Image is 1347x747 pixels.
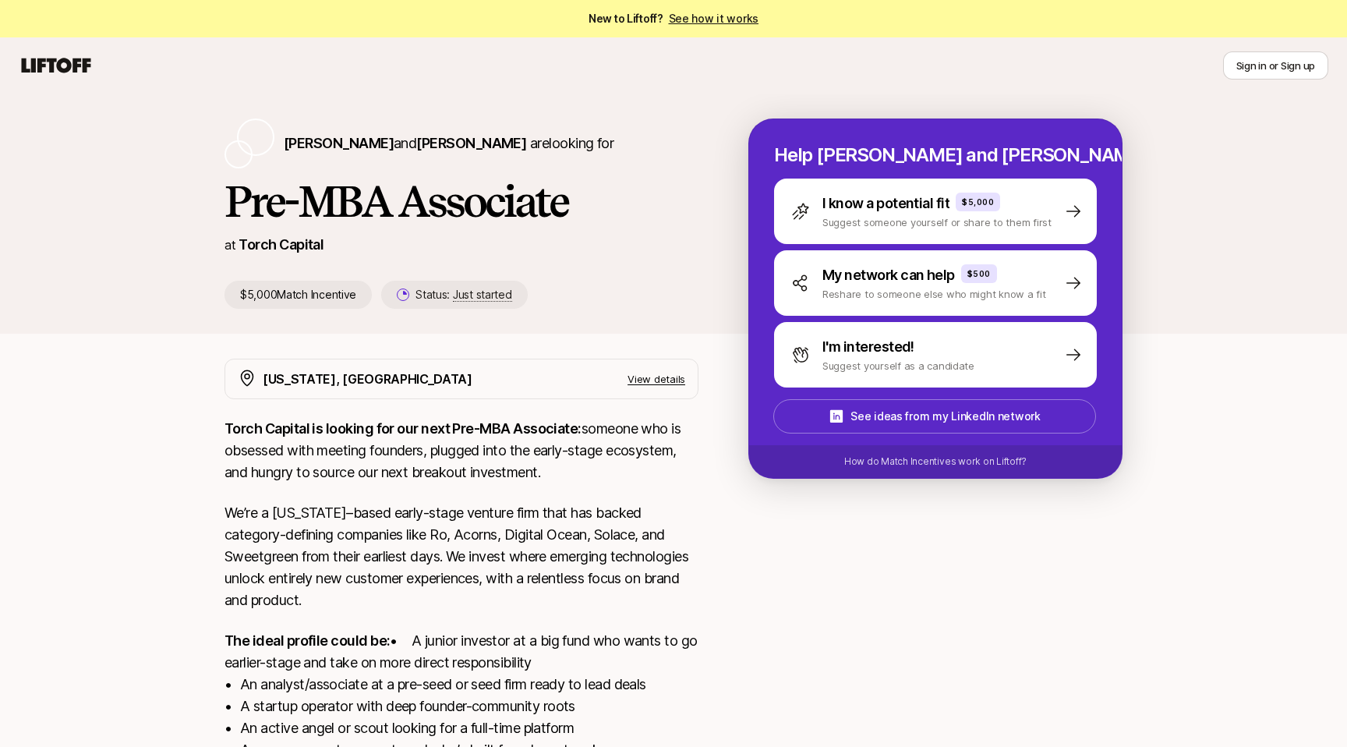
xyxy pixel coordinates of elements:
[224,418,698,483] p: someone who is obsessed with meeting founders, plugged into the early-stage ecosystem, and hungry...
[822,336,914,358] p: I'm interested!
[822,193,949,214] p: I know a potential fit
[224,502,698,611] p: We’re a [US_STATE]–based early-stage venture firm that has backed category-defining companies lik...
[239,236,323,253] a: Torch Capital
[822,358,974,373] p: Suggest yourself as a candidate
[224,281,372,309] p: $5,000 Match Incentive
[1223,51,1328,80] button: Sign in or Sign up
[628,371,685,387] p: View details
[284,135,394,151] span: [PERSON_NAME]
[589,9,758,28] span: New to Liftoff?
[224,632,390,649] strong: The ideal profile could be:
[224,235,235,255] p: at
[415,285,511,304] p: Status:
[822,264,955,286] p: My network can help
[967,267,991,280] p: $500
[844,455,1027,469] p: How do Match Incentives work on Liftoff?
[224,178,698,225] h1: Pre-MBA Associate
[669,12,759,25] a: See how it works
[962,196,994,208] p: $5,000
[773,399,1096,434] button: See ideas from my LinkedIn network
[394,135,526,151] span: and
[822,214,1052,230] p: Suggest someone yourself or share to them first
[224,420,582,437] strong: Torch Capital is looking for our next Pre-MBA Associate:
[263,369,472,389] p: [US_STATE], [GEOGRAPHIC_DATA]
[774,144,1097,166] p: Help [PERSON_NAME] and [PERSON_NAME] hire
[453,288,512,302] span: Just started
[822,286,1046,302] p: Reshare to someone else who might know a fit
[416,135,526,151] span: [PERSON_NAME]
[850,407,1040,426] p: See ideas from my LinkedIn network
[284,133,613,154] p: are looking for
